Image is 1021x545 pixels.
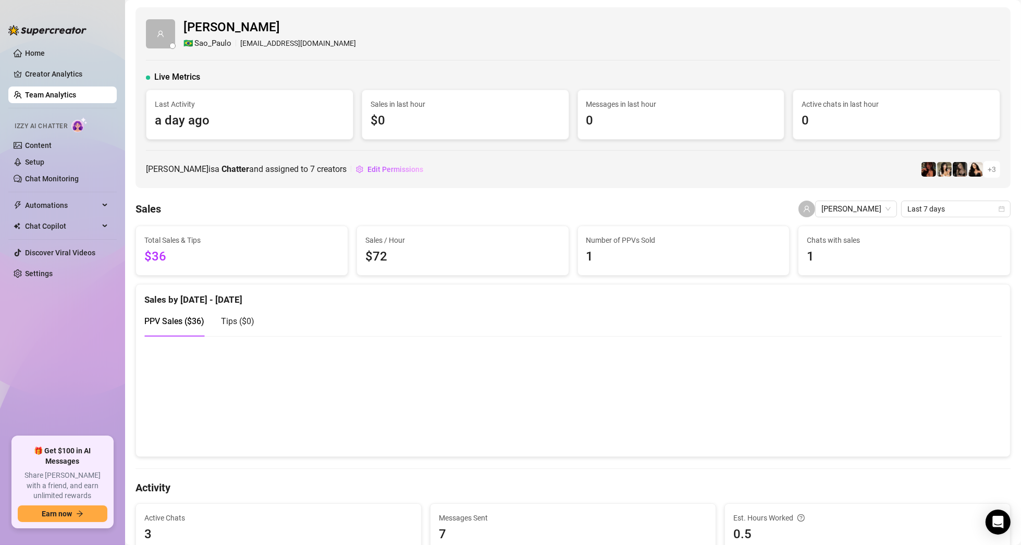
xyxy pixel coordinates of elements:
div: [EMAIL_ADDRESS][DOMAIN_NAME] [183,38,356,50]
b: Chatter [222,164,249,174]
a: Discover Viral Videos [25,249,95,257]
span: user [803,205,810,213]
span: Tips ( $0 ) [221,316,254,326]
span: Number of PPVs Sold [586,234,781,246]
img: Chat Copilot [14,222,20,230]
span: Total Sales & Tips [144,234,339,246]
span: Active chats in last hour [802,98,991,110]
span: arrow-right [76,510,83,517]
img: logo-BBDzfeDw.svg [8,25,87,35]
div: Sales by [DATE] - [DATE] [144,284,1002,307]
span: setting [356,166,363,173]
img: steph [921,162,936,177]
h4: Activity [136,480,1011,495]
span: PPV Sales ( $36 ) [144,316,204,326]
span: Sales / Hour [365,234,560,246]
span: Live Metrics [154,71,200,83]
span: 7 [439,525,707,544]
span: calendar [999,206,1005,212]
span: [PERSON_NAME] [183,18,356,38]
span: 0 [586,111,776,131]
span: user [157,30,164,38]
button: Earn nowarrow-right [18,505,107,522]
span: + 3 [988,164,996,175]
span: Last 7 days [907,201,1004,217]
span: 3 [144,525,413,544]
span: 1 [586,247,781,267]
span: Last Activity [155,98,345,110]
span: Sao_Paulo [194,38,231,50]
span: Edit Permissions [367,165,423,174]
span: a day ago [155,111,345,131]
span: thunderbolt [14,201,22,209]
span: Chats with sales [807,234,1002,246]
button: Edit Permissions [355,161,424,178]
span: $0 [371,111,560,131]
a: Home [25,49,45,57]
span: 1 [807,247,1002,267]
a: Settings [25,269,53,278]
h4: Sales [136,202,161,216]
span: $36 [144,247,339,267]
span: Active Chats [144,512,413,524]
a: Setup [25,158,44,166]
span: Sales in last hour [371,98,560,110]
span: 0.5 [733,525,1002,544]
span: 🇧🇷 [183,38,193,50]
a: Creator Analytics [25,66,108,82]
span: Julia [821,201,891,217]
span: 🎁 Get $100 in AI Messages [18,446,107,466]
img: Rolyat [953,162,967,177]
img: AI Chatter [71,117,88,132]
span: Messages Sent [439,512,707,524]
span: $72 [365,247,560,267]
span: Chat Copilot [25,218,99,234]
span: question-circle [797,512,805,524]
div: Open Intercom Messenger [986,510,1011,535]
a: Chat Monitoring [25,175,79,183]
span: [PERSON_NAME] is a and assigned to creators [146,163,347,176]
img: Candylion [937,162,952,177]
img: mads [968,162,983,177]
span: 0 [802,111,991,131]
span: Automations [25,197,99,214]
span: Earn now [42,510,72,518]
span: Messages in last hour [586,98,776,110]
div: Est. Hours Worked [733,512,1002,524]
span: Share [PERSON_NAME] with a friend, and earn unlimited rewards [18,470,107,501]
a: Team Analytics [25,91,76,99]
span: 7 [310,164,315,174]
a: Content [25,141,52,150]
span: Izzy AI Chatter [15,121,67,131]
